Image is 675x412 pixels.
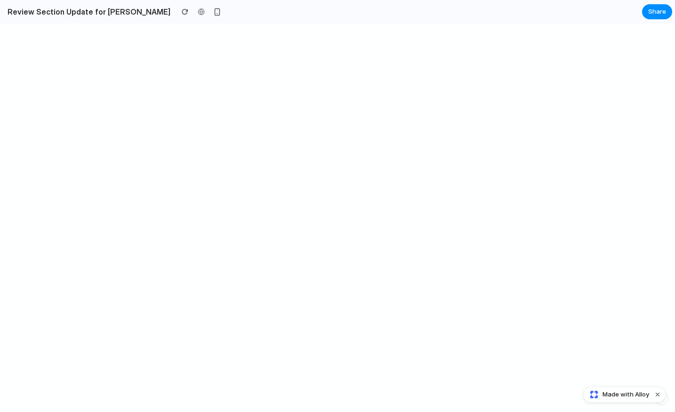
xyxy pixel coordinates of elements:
span: Share [648,7,666,16]
span: Made with Alloy [603,390,649,399]
a: Made with Alloy [584,390,650,399]
button: Share [642,4,672,19]
h2: Review Section Update for [PERSON_NAME] [4,6,170,17]
button: Dismiss watermark [652,389,663,400]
